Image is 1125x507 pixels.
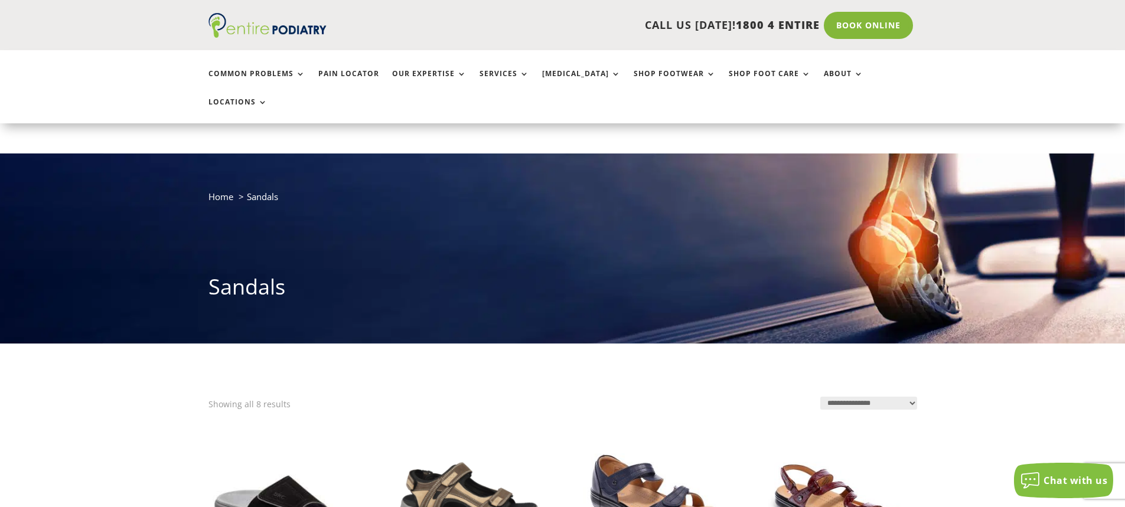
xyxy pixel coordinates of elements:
[1014,463,1113,498] button: Chat with us
[208,28,327,40] a: Entire Podiatry
[729,70,811,95] a: Shop Foot Care
[1044,474,1107,487] span: Chat with us
[208,189,917,213] nav: breadcrumb
[247,191,278,202] span: Sandals
[480,70,529,95] a: Services
[542,70,621,95] a: [MEDICAL_DATA]
[208,98,268,123] a: Locations
[208,191,233,202] a: Home
[208,397,291,412] p: Showing all 8 results
[208,70,305,95] a: Common Problems
[318,70,379,95] a: Pain Locator
[392,70,467,95] a: Our Expertise
[736,18,820,32] span: 1800 4 ENTIRE
[208,272,917,308] h1: Sandals
[824,12,913,39] a: Book Online
[820,397,917,410] select: Shop order
[208,13,327,38] img: logo (1)
[824,70,863,95] a: About
[372,18,820,33] p: CALL US [DATE]!
[634,70,716,95] a: Shop Footwear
